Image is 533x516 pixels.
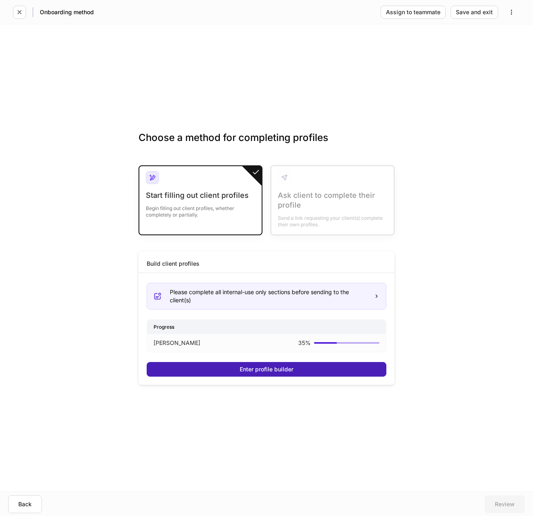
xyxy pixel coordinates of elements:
[146,200,255,218] div: Begin filling out client profiles, whether completely or partially.
[170,288,367,304] div: Please complete all internal-use only sections before sending to the client(s)
[147,320,386,334] div: Progress
[240,366,293,372] div: Enter profile builder
[386,9,440,15] div: Assign to teammate
[451,6,498,19] button: Save and exit
[456,9,493,15] div: Save and exit
[8,495,42,513] button: Back
[147,260,199,268] div: Build client profiles
[139,131,394,157] h3: Choose a method for completing profiles
[18,501,32,507] div: Back
[154,339,200,347] p: [PERSON_NAME]
[381,6,446,19] button: Assign to teammate
[40,8,94,16] h5: Onboarding method
[298,339,311,347] p: 35 %
[146,191,255,200] div: Start filling out client profiles
[147,362,386,377] button: Enter profile builder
